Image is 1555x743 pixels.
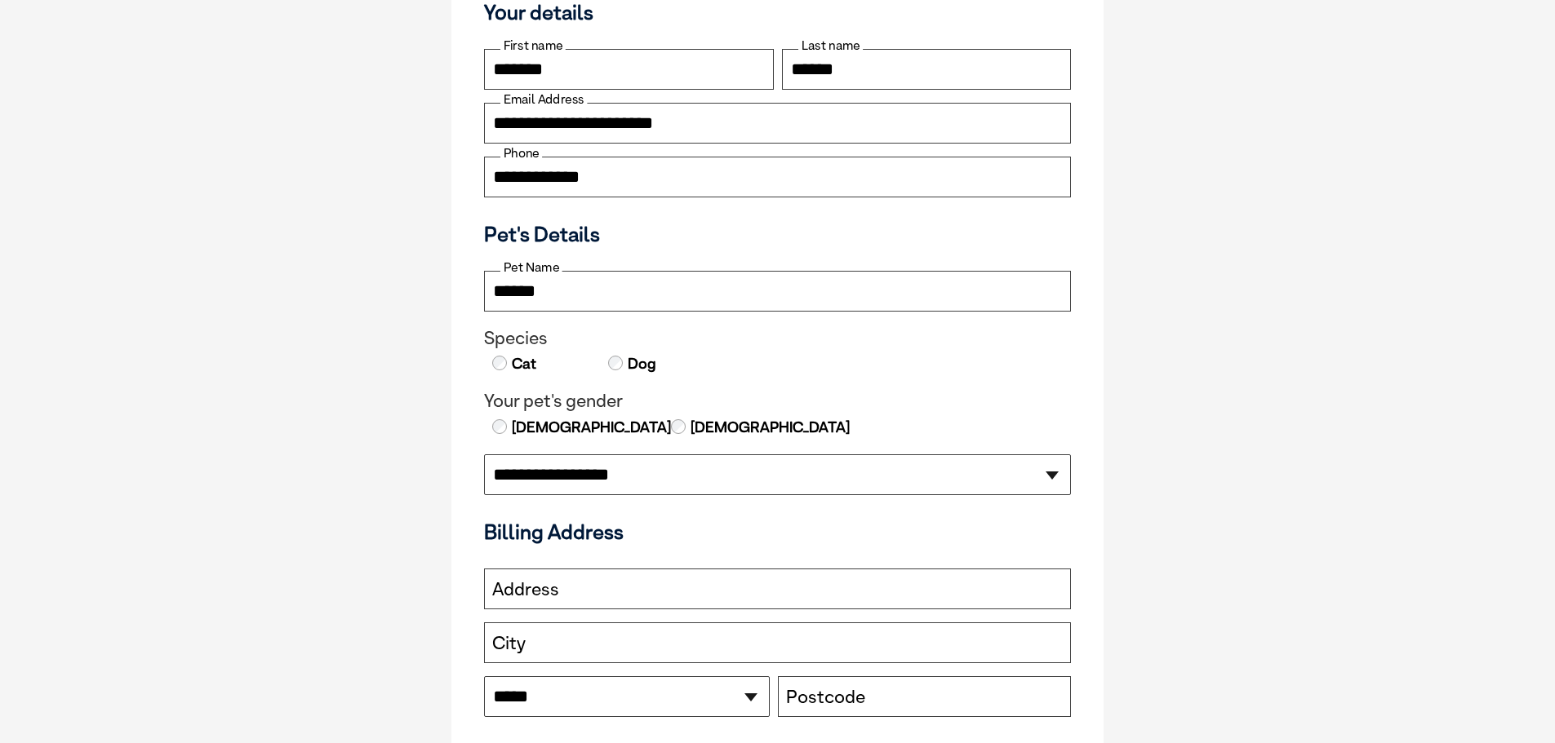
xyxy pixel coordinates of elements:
h3: Pet's Details [478,222,1077,246]
legend: Your pet's gender [484,391,1071,412]
label: Phone [500,146,542,161]
label: Cat [510,353,536,374]
label: [DEMOGRAPHIC_DATA] [689,417,850,438]
label: Address [492,579,559,600]
label: [DEMOGRAPHIC_DATA] [510,417,671,438]
legend: Species [484,328,1071,349]
label: Last name [798,38,863,53]
label: Postcode [786,687,865,708]
label: Dog [626,353,656,374]
label: City [492,633,526,654]
h3: Billing Address [484,520,1071,544]
label: Email Address [500,92,587,107]
label: First name [500,38,566,53]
